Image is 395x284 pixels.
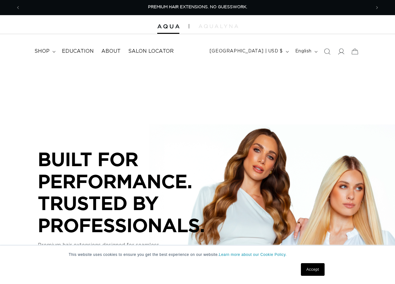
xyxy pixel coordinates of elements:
p: BUILT FOR PERFORMANCE. TRUSTED BY PROFESSIONALS. [38,148,227,236]
button: English [291,45,320,57]
span: shop [34,48,50,55]
a: Learn more about our Cookie Policy. [219,252,287,257]
span: [GEOGRAPHIC_DATA] | USD $ [210,48,283,55]
p: Premium hair extensions designed for seamless blends, consistent results, and performance you can... [38,241,227,264]
span: Salon Locator [128,48,174,55]
span: Education [62,48,94,55]
p: This website uses cookies to ensure you get the best experience on our website. [69,252,326,257]
button: Previous announcement [11,2,25,14]
span: English [295,48,312,55]
a: Accept [301,263,324,276]
a: Salon Locator [124,44,177,58]
span: PREMIUM HAIR EXTENSIONS. NO GUESSWORK. [148,5,247,9]
span: About [101,48,121,55]
a: Education [58,44,98,58]
a: About [98,44,124,58]
button: [GEOGRAPHIC_DATA] | USD $ [206,45,291,57]
img: aqualyna.com [199,24,238,28]
button: Next announcement [370,2,384,14]
summary: Search [320,45,334,58]
summary: shop [31,44,58,58]
img: Aqua Hair Extensions [157,24,179,29]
